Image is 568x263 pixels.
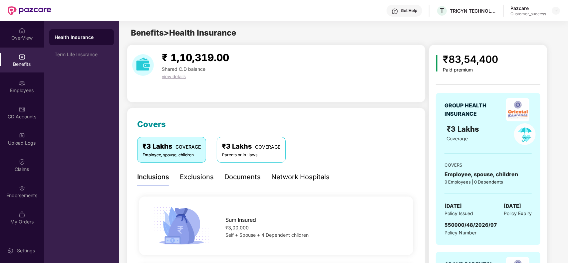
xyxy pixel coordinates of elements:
[142,141,201,152] div: ₹3 Lakhs
[175,144,201,150] span: COVERAGE
[55,52,109,57] div: Term Life Insurance
[19,211,25,218] img: svg+xml;base64,PHN2ZyBpZD0iTXlfT3JkZXJzIiBkYXRhLW5hbWU9Ik15IE9yZGVycyIgeG1sbnM9Imh0dHA6Ly93d3cudz...
[19,27,25,34] img: svg+xml;base64,PHN2ZyBpZD0iSG9tZSIgeG1sbnM9Imh0dHA6Ly93d3cudzMub3JnLzIwMDAvc3ZnIiB3aWR0aD0iMjAiIG...
[142,152,201,158] div: Employee, spouse, children
[222,152,280,158] div: Parents or in-laws
[504,210,532,217] span: Policy Expiry
[504,202,521,210] span: [DATE]
[132,54,154,76] img: download
[444,222,497,228] span: 550000/48/2026/97
[19,54,25,60] img: svg+xml;base64,PHN2ZyBpZD0iQmVuZWZpdHMiIHhtbG5zPSJodHRwOi8vd3d3LnczLm9yZy8yMDAwL3N2ZyIgd2lkdGg9Ij...
[444,210,473,217] span: Policy Issued
[450,8,496,14] div: TRIGYN TECHNOLOGIES LIMITED
[510,11,546,17] div: Customer_success
[19,80,25,86] img: svg+xml;base64,PHN2ZyBpZD0iRW1wbG95ZWVzIiB4bWxucz0iaHR0cDovL3d3dy53My5vcmcvMjAwMC9zdmciIHdpZHRoPS...
[15,247,37,254] div: Settings
[446,125,481,133] span: ₹3 Lakhs
[19,106,25,113] img: svg+xml;base64,PHN2ZyBpZD0iQ0RfQWNjb3VudHMiIGRhdGEtbmFtZT0iQ0QgQWNjb3VudHMiIHhtbG5zPSJodHRwOi8vd3...
[443,52,498,67] div: ₹83,54,400
[224,172,261,182] div: Documents
[401,8,417,13] div: Get Help
[55,34,109,41] div: Health Insurance
[436,55,437,71] img: icon
[553,8,559,13] img: svg+xml;base64,PHN2ZyBpZD0iRHJvcGRvd24tMzJ4MzIiIHhtbG5zPSJodHRwOi8vd3d3LnczLm9yZy8yMDAwL3N2ZyIgd2...
[444,162,532,168] div: COVERS
[510,5,546,11] div: Pazcare
[19,185,25,192] img: svg+xml;base64,PHN2ZyBpZD0iRW5kb3JzZW1lbnRzIiB4bWxucz0iaHR0cDovL3d3dy53My5vcmcvMjAwMC9zdmciIHdpZH...
[506,98,529,121] img: insurerLogo
[162,52,229,64] span: ₹ 1,10,319.00
[7,247,14,254] img: svg+xml;base64,PHN2ZyBpZD0iU2V0dGluZy0yMHgyMCIgeG1sbnM9Imh0dHA6Ly93d3cudzMub3JnLzIwMDAvc3ZnIiB3aW...
[446,136,468,141] span: Coverage
[514,123,536,145] img: policyIcon
[444,179,532,185] div: 0 Employees | 0 Dependents
[443,67,498,73] div: Paid premium
[222,141,280,152] div: ₹3 Lakhs
[162,74,186,79] span: view details
[8,6,51,15] img: New Pazcare Logo
[131,28,236,38] span: Benefits > Health Insurance
[440,7,444,15] span: T
[162,66,205,72] span: Shared C.D balance
[180,172,214,182] div: Exclusions
[137,119,166,129] span: Covers
[151,205,211,247] img: icon
[444,170,532,179] div: Employee, spouse, children
[137,172,169,182] div: Inclusions
[444,202,462,210] span: [DATE]
[255,144,280,150] span: COVERAGE
[444,101,503,118] div: GROUP HEALTH INSURANCE
[392,8,398,15] img: svg+xml;base64,PHN2ZyBpZD0iSGVscC0zMngzMiIgeG1sbnM9Imh0dHA6Ly93d3cudzMub3JnLzIwMDAvc3ZnIiB3aWR0aD...
[225,216,256,224] span: Sum Insured
[225,232,309,238] span: Self + Spouse + 4 Dependent children
[271,172,330,182] div: Network Hospitals
[444,230,476,235] span: Policy Number
[19,132,25,139] img: svg+xml;base64,PHN2ZyBpZD0iVXBsb2FkX0xvZ3MiIGRhdGEtbmFtZT0iVXBsb2FkIExvZ3MiIHhtbG5zPSJodHRwOi8vd3...
[225,224,401,231] div: ₹3,00,000
[19,159,25,165] img: svg+xml;base64,PHN2ZyBpZD0iQ2xhaW0iIHhtbG5zPSJodHRwOi8vd3d3LnczLm9yZy8yMDAwL3N2ZyIgd2lkdGg9IjIwIi...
